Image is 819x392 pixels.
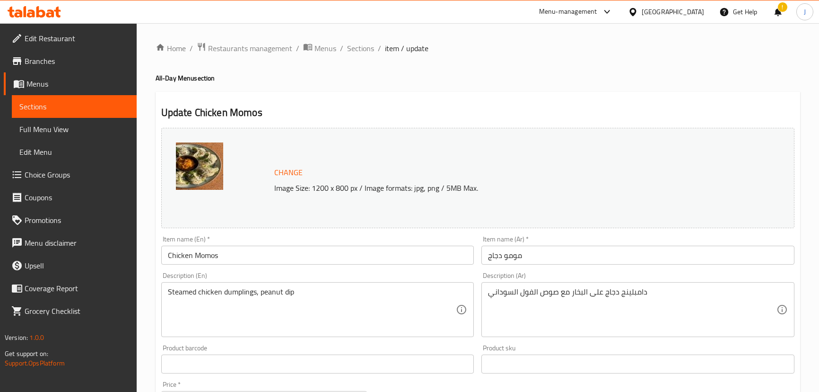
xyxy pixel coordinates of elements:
[378,43,381,54] li: /
[161,355,474,374] input: Please enter product barcode
[25,214,129,226] span: Promotions
[190,43,193,54] li: /
[156,42,800,54] nav: breadcrumb
[4,254,137,277] a: Upsell
[25,305,129,317] span: Grocery Checklist
[12,141,137,163] a: Edit Menu
[481,246,794,265] input: Enter name Ar
[29,331,44,344] span: 1.0.0
[4,163,137,186] a: Choice Groups
[25,283,129,294] span: Coverage Report
[19,124,129,135] span: Full Menu View
[208,43,292,54] span: Restaurants management
[270,182,723,194] p: Image Size: 1200 x 800 px / Image formats: jpg, png / 5MB Max.
[161,246,474,265] input: Enter name En
[19,146,129,158] span: Edit Menu
[5,357,65,369] a: Support.OpsPlatform
[25,33,129,44] span: Edit Restaurant
[481,355,794,374] input: Please enter product sku
[168,287,456,332] textarea: Steamed chicken dumplings, peanut dip
[303,42,336,54] a: Menus
[804,7,806,17] span: J
[197,42,292,54] a: Restaurants management
[314,43,336,54] span: Menus
[156,43,186,54] a: Home
[340,43,343,54] li: /
[25,237,129,249] span: Menu disclaimer
[347,43,374,54] a: Sections
[25,55,129,67] span: Branches
[4,186,137,209] a: Coupons
[4,232,137,254] a: Menu disclaimer
[176,143,223,190] img: Chicken_Momos638956292979871544.jpg
[25,169,129,180] span: Choice Groups
[4,277,137,300] a: Coverage Report
[4,50,137,72] a: Branches
[385,43,428,54] span: item / update
[25,192,129,203] span: Coupons
[26,78,129,89] span: Menus
[4,72,137,95] a: Menus
[4,27,137,50] a: Edit Restaurant
[5,331,28,344] span: Version:
[270,163,306,182] button: Change
[488,287,776,332] textarea: دامبلينج دجاج على البخار مع صوص الفول السوداني
[12,95,137,118] a: Sections
[156,73,800,83] h4: All-Day Menu section
[12,118,137,141] a: Full Menu View
[296,43,299,54] li: /
[25,260,129,271] span: Upsell
[161,106,794,120] h2: Update Chicken Momos
[642,7,704,17] div: [GEOGRAPHIC_DATA]
[5,347,48,360] span: Get support on:
[4,300,137,322] a: Grocery Checklist
[274,166,303,179] span: Change
[4,209,137,232] a: Promotions
[539,6,597,18] div: Menu-management
[19,101,129,112] span: Sections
